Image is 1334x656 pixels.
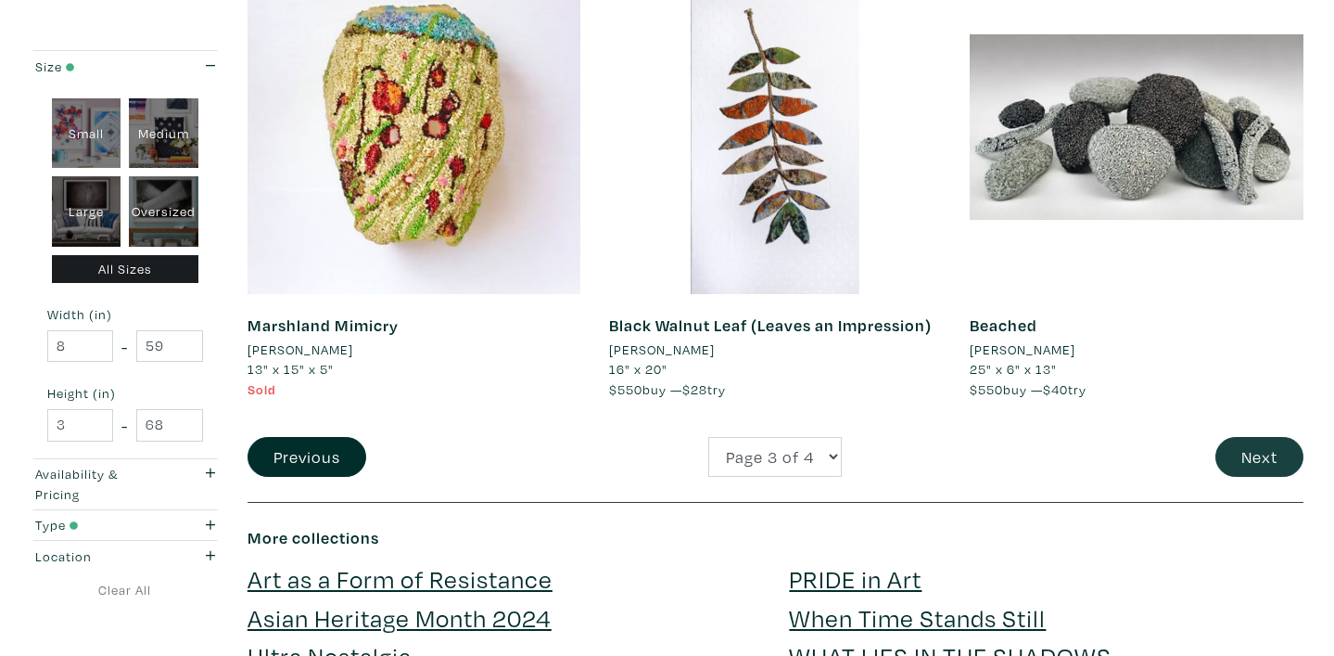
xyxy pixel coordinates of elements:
div: Location [35,547,164,567]
button: Type [31,510,220,541]
a: Beached [970,315,1037,336]
div: Medium [129,98,198,169]
span: $550 [609,380,642,398]
div: Availability & Pricing [35,464,164,504]
a: PRIDE in Art [789,562,921,595]
a: Clear All [31,580,220,600]
span: 13" x 15" x 5" [248,360,334,378]
span: $28 [682,380,707,398]
span: $40 [1043,380,1068,398]
button: Size [31,51,220,82]
div: Large [52,176,121,247]
small: Height (in) [47,387,203,400]
a: [PERSON_NAME] [970,340,1303,360]
div: Size [35,57,164,77]
li: [PERSON_NAME] [248,340,353,360]
span: - [121,334,128,359]
span: buy — try [970,380,1086,398]
button: Location [31,541,220,572]
a: Art as a Form of Resistance [248,562,553,595]
a: Marshland Mimicry [248,315,399,336]
small: Width (in) [47,308,203,321]
div: Oversized [129,176,198,247]
span: buy — try [609,380,726,398]
a: Asian Heritage Month 2024 [248,601,552,634]
li: [PERSON_NAME] [970,340,1075,360]
div: Small [52,98,121,169]
button: Next [1215,437,1303,477]
h6: More collections [248,528,1303,548]
span: $550 [970,380,1003,398]
span: Sold [248,380,276,398]
a: [PERSON_NAME] [248,340,581,360]
div: All Sizes [52,255,199,284]
span: 25" x 6" x 13" [970,360,1057,378]
div: Type [35,515,164,535]
a: When Time Stands Still [789,601,1046,634]
a: Black Walnut Leaf (Leaves an Impression) [609,315,932,336]
li: [PERSON_NAME] [609,340,715,360]
button: Previous [248,437,366,477]
span: - [121,413,128,438]
button: Availability & Pricing [31,459,220,509]
a: [PERSON_NAME] [609,340,943,360]
span: 16" x 20" [609,360,667,378]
